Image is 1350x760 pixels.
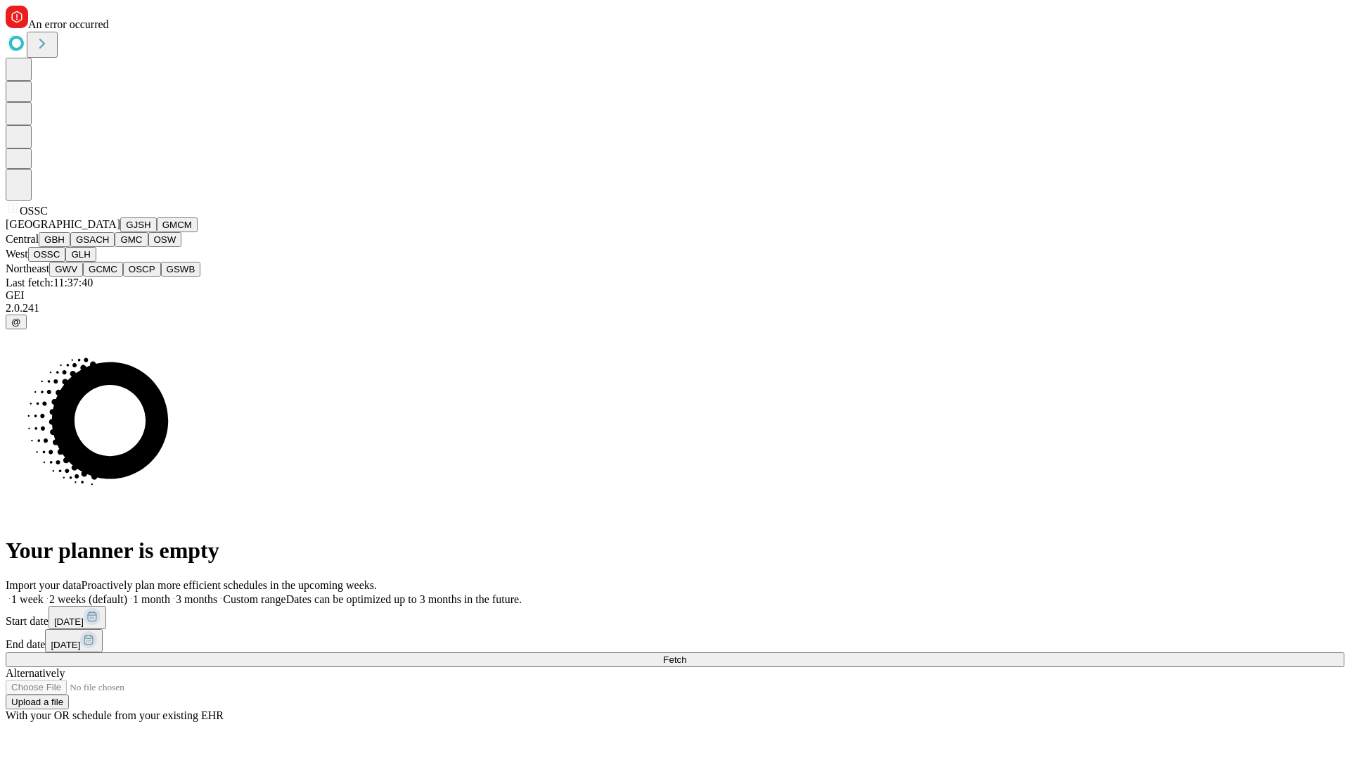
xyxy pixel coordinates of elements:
span: Last fetch: 11:37:40 [6,277,93,289]
button: GSWB [161,262,201,277]
span: Northeast [6,262,49,274]
button: @ [6,315,27,329]
button: OSW [148,232,182,247]
h1: Your planner is empty [6,538,1344,564]
div: 2.0.241 [6,302,1344,315]
span: OSSC [20,205,48,217]
span: 1 week [11,593,44,605]
span: @ [11,317,21,327]
button: GLH [65,247,96,262]
div: GEI [6,289,1344,302]
span: Custom range [223,593,285,605]
span: Fetch [663,654,686,665]
button: GSACH [70,232,115,247]
button: Fetch [6,652,1344,667]
span: 3 months [176,593,217,605]
span: West [6,248,28,260]
span: An error occurred [28,18,109,30]
div: Start date [6,606,1344,629]
span: Central [6,233,39,245]
button: GBH [39,232,70,247]
button: GCMC [83,262,123,277]
button: Upload a file [6,695,69,709]
span: [DATE] [54,616,84,627]
span: 1 month [133,593,170,605]
button: [DATE] [45,629,103,652]
button: GMCM [157,217,198,232]
span: Alternatively [6,667,65,679]
button: GWV [49,262,83,277]
button: GJSH [120,217,157,232]
button: GMC [115,232,148,247]
span: Import your data [6,579,82,591]
button: OSCP [123,262,161,277]
span: With your OR schedule from your existing EHR [6,709,224,721]
span: Proactively plan more efficient schedules in the upcoming weeks. [82,579,377,591]
span: [GEOGRAPHIC_DATA] [6,218,120,230]
span: 2 weeks (default) [49,593,127,605]
button: [DATE] [49,606,106,629]
div: End date [6,629,1344,652]
span: Dates can be optimized up to 3 months in the future. [286,593,522,605]
span: [DATE] [51,640,80,650]
button: OSSC [28,247,66,262]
